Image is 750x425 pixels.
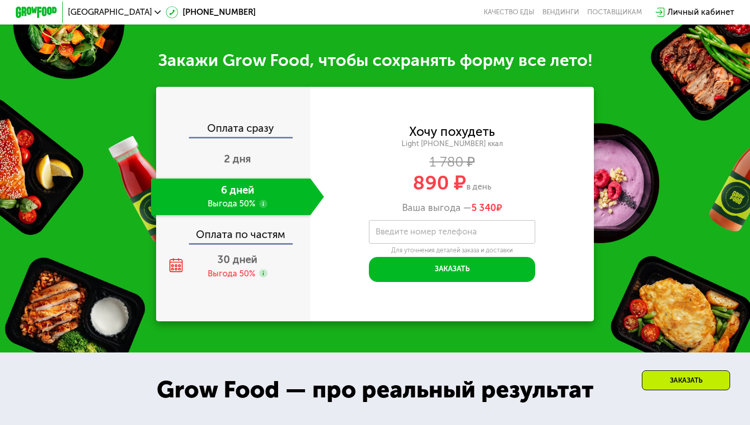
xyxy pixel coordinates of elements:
button: Заказать [369,257,536,282]
div: Хочу похудеть [409,126,495,138]
span: в день [466,182,491,192]
span: 5 340 [471,202,496,214]
span: 30 дней [217,253,257,266]
div: Light [PHONE_NUMBER] ккал [310,139,593,149]
div: поставщикам [587,8,642,16]
label: Введите номер телефона [376,229,477,234]
div: Оплата сразу [157,123,310,137]
div: Для уточнения деталей заказа и доставки [369,246,536,254]
span: ₽ [471,202,502,214]
div: Заказать [642,370,730,390]
a: Вендинги [542,8,579,16]
div: Ваша выгода — [310,202,593,214]
a: [PHONE_NUMBER] [166,6,256,19]
span: 2 дня [224,153,251,165]
span: [GEOGRAPHIC_DATA] [68,8,152,16]
span: 890 ₽ [413,171,466,195]
div: Grow Food — про реальный результат [139,372,611,408]
a: Качество еды [484,8,534,16]
div: Личный кабинет [667,6,734,19]
div: Оплата по частям [157,219,310,243]
div: 1 780 ₽ [310,156,593,168]
div: Выгода 50% [208,268,255,280]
